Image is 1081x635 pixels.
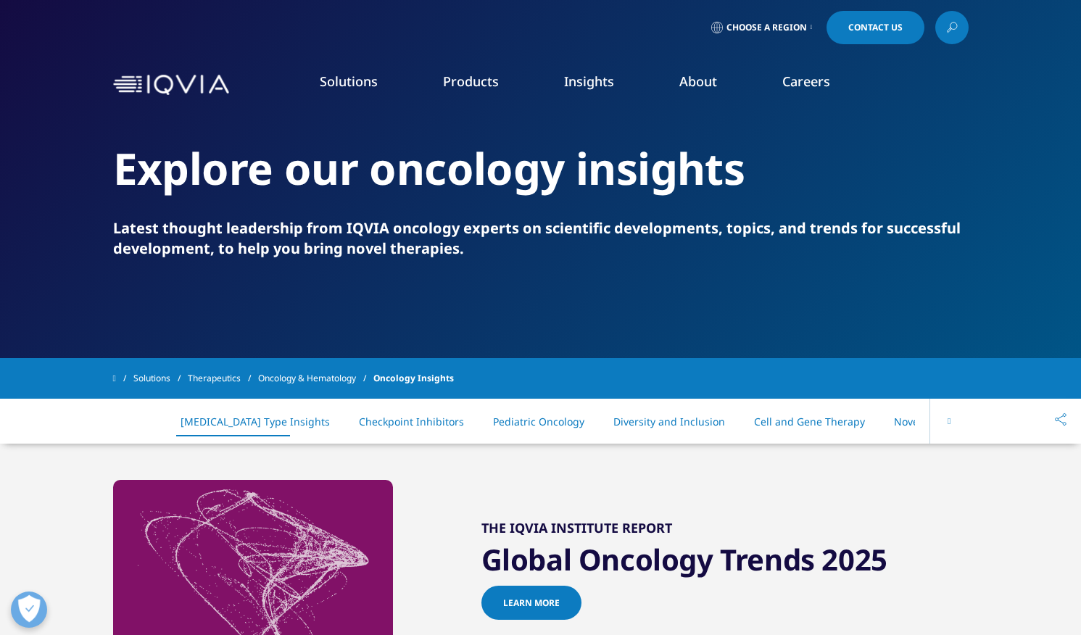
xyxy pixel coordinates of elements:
h3: Global Oncology Trends 2025 [481,541,969,586]
button: Open Preferences [11,592,47,628]
a: Careers [782,72,830,90]
a: Insights [564,72,614,90]
img: IQVIA Healthcare Information Technology and Pharma Clinical Research Company [113,75,229,96]
a: [MEDICAL_DATA] Type Insights [181,415,330,428]
span: Contact Us [848,23,903,32]
nav: Primary [235,51,969,119]
span: LEARN MORE [503,597,560,609]
span: Choose a Region [726,22,807,33]
a: Checkpoint Inhibitors [359,415,464,428]
a: LEARN MORE [481,586,581,620]
h2: Explore our oncology insights [113,141,969,196]
a: Contact Us [827,11,924,44]
span: Oncology Insights [373,365,454,391]
h2: The IQVIA Institute Report [481,519,969,541]
a: Diversity and Inclusion [613,415,725,428]
a: Products [443,72,499,90]
a: Solutions [133,365,188,391]
a: Solutions [320,72,378,90]
a: About [679,72,717,90]
a: Pediatric Oncology [493,415,584,428]
a: Therapeutics [188,365,258,391]
a: Novel Trial Designs [894,415,987,428]
a: Cell and Gene Therapy [754,415,865,428]
p: Latest thought leadership from IQVIA oncology experts on scientific developments, topics, and tre... [113,218,969,259]
a: Oncology & Hematology [258,365,373,391]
